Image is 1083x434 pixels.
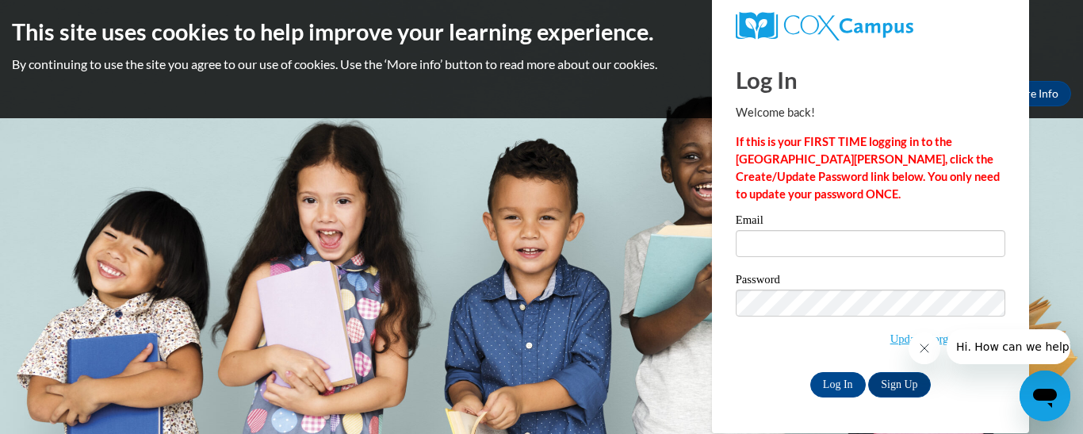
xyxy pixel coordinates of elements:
label: Password [736,274,1005,290]
iframe: Close message [909,332,940,364]
strong: If this is your FIRST TIME logging in to the [GEOGRAPHIC_DATA][PERSON_NAME], click the Create/Upd... [736,135,1000,201]
iframe: Message from company [947,329,1070,364]
a: More Info [997,81,1071,106]
a: Update/Forgot Password [890,332,1005,345]
iframe: Button to launch messaging window [1020,371,1070,421]
a: Sign Up [868,372,930,398]
input: Log In [810,372,866,398]
a: COX Campus [736,12,1005,40]
img: COX Campus [736,12,913,40]
h2: This site uses cookies to help improve your learning experience. [12,16,1071,48]
p: Welcome back! [736,104,1005,121]
h1: Log In [736,63,1005,96]
p: By continuing to use the site you agree to our use of cookies. Use the ‘More info’ button to read... [12,56,1071,73]
span: Hi. How can we help? [10,11,128,24]
label: Email [736,214,1005,230]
